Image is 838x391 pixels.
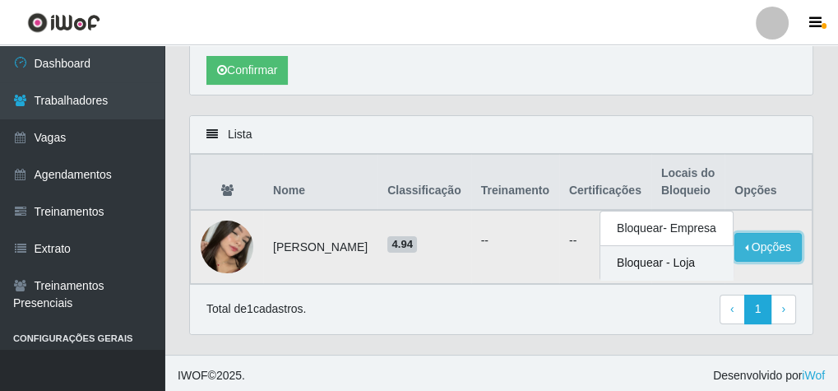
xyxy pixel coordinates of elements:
[206,300,306,318] p: Total de 1 cadastros.
[802,369,825,382] a: iWof
[559,155,651,211] th: Certificações
[190,116,813,154] div: Lista
[387,236,417,253] span: 4.94
[720,295,745,324] a: Previous
[201,216,253,278] img: 1757617583728.jpeg
[27,12,100,33] img: CoreUI Logo
[481,232,549,249] ul: --
[263,210,377,284] td: [PERSON_NAME]
[744,295,772,324] a: 1
[781,302,785,315] span: ›
[178,367,245,384] span: © 2025 .
[263,155,377,211] th: Nome
[720,295,796,324] nav: pagination
[730,302,734,315] span: ‹
[734,233,802,262] button: Opções
[725,155,812,211] th: Opções
[471,155,559,211] th: Treinamento
[651,155,725,211] th: Locais do Bloqueio
[178,369,208,382] span: IWOF
[206,56,288,85] button: Confirmar
[600,212,733,246] button: Bloquear - Empresa
[600,246,733,280] button: Bloquear - Loja
[713,367,825,384] span: Desenvolvido por
[771,295,796,324] a: Next
[377,155,471,211] th: Classificação
[569,232,641,249] p: --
